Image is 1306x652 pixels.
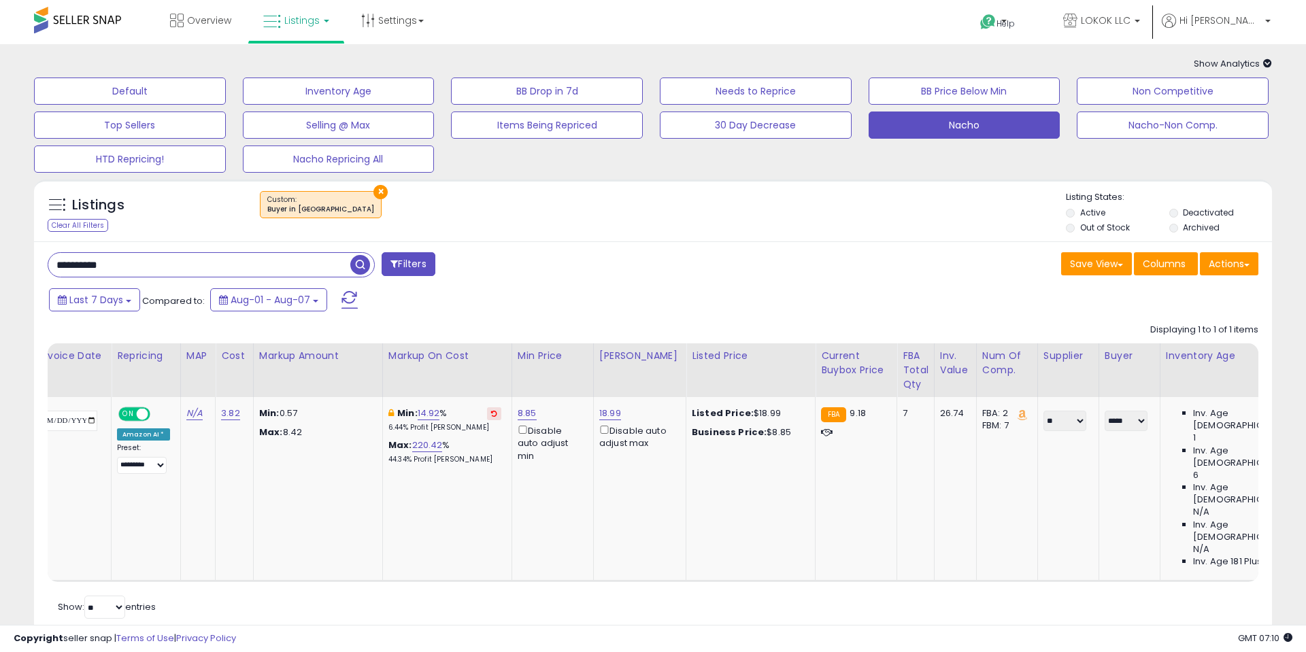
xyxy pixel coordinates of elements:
[1179,14,1261,27] span: Hi [PERSON_NAME]
[850,407,866,419] span: 9.18
[1066,191,1271,204] p: Listing States:
[1162,14,1271,44] a: Hi [PERSON_NAME]
[1099,343,1160,397] th: CSV column name: cust_attr_1_Buyer
[660,78,852,105] button: Needs to Reprice
[231,293,310,307] span: Aug-01 - Aug-07
[1193,432,1196,444] span: 1
[982,419,1027,432] div: FBM: 7
[982,349,1032,377] div: Num of Comp.
[660,111,852,139] button: 30 Day Decrease
[382,343,512,397] th: The percentage added to the cost of goods (COGS) that forms the calculator for Min & Max prices.
[117,443,170,474] div: Preset:
[451,111,643,139] button: Items Being Repriced
[1081,14,1131,27] span: LOKOK LLC
[259,349,377,363] div: Markup Amount
[186,407,203,420] a: N/A
[1200,252,1258,275] button: Actions
[176,632,236,645] a: Privacy Policy
[692,407,805,419] div: $18.99
[267,194,374,215] span: Custom:
[34,78,226,105] button: Default
[259,407,372,419] p: 0.57
[1150,324,1258,337] div: Displaying 1 to 1 of 1 items
[34,111,226,139] button: Top Sellers
[1193,543,1209,555] span: N/A
[940,407,966,419] div: 26.74
[72,196,124,215] h5: Listings
[120,409,137,420] span: ON
[259,426,372,439] p: 8.42
[49,288,140,311] button: Last 7 Days
[1193,506,1209,518] span: N/A
[259,426,283,439] strong: Max:
[14,632,63,645] strong: Copyright
[982,407,1027,419] div: FBA: 2
[997,18,1015,29] span: Help
[48,219,108,232] div: Clear All Filters
[599,423,675,449] div: Disable auto adjust max
[116,632,174,645] a: Terms of Use
[186,349,210,363] div: MAP
[148,409,170,420] span: OFF
[397,407,418,419] b: Min:
[58,600,156,613] span: Show: entries
[1080,207,1105,218] label: Active
[117,428,170,441] div: Amazon AI *
[692,407,754,419] b: Listed Price:
[388,439,412,451] b: Max:
[1037,343,1099,397] th: CSV column name: cust_attr_2_Supplier
[692,426,805,439] div: $8.85
[1143,257,1186,271] span: Columns
[69,293,123,307] span: Last 7 Days
[821,407,846,422] small: FBA
[451,78,643,105] button: BB Drop in 7d
[412,439,443,452] a: 220.42
[388,407,501,432] div: %
[373,185,388,199] button: ×
[284,14,320,27] span: Listings
[1194,57,1272,70] span: Show Analytics
[518,407,537,420] a: 8.85
[259,407,280,419] strong: Min:
[39,349,105,363] div: Invoice Date
[243,78,435,105] button: Inventory Age
[1077,111,1269,139] button: Nacho-Non Comp.
[599,349,680,363] div: [PERSON_NAME]
[117,349,175,363] div: Repricing
[418,407,440,420] a: 14.92
[821,349,891,377] div: Current Buybox Price
[267,205,374,214] div: Buyer in [GEOGRAPHIC_DATA]
[903,407,924,419] div: 7
[1105,349,1154,363] div: Buyer
[1193,555,1265,568] span: Inv. Age 181 Plus:
[14,632,236,645] div: seller snap | |
[221,349,248,363] div: Cost
[518,423,583,462] div: Disable auto adjust min
[33,343,112,397] th: CSV column name: cust_attr_3_Invoice Date
[869,78,1060,105] button: BB Price Below Min
[1193,469,1199,481] span: 6
[1080,222,1130,233] label: Out of Stock
[388,423,501,432] p: 6.44% Profit [PERSON_NAME]
[142,294,205,307] span: Compared to:
[34,145,226,173] button: HTD Repricing!
[388,439,501,464] div: %
[1183,222,1220,233] label: Archived
[243,145,435,173] button: Nacho Repricing All
[1077,78,1269,105] button: Non Competitive
[1061,252,1132,275] button: Save View
[187,14,231,27] span: Overview
[979,14,997,31] i: Get Help
[221,407,240,420] a: 3.82
[1183,207,1234,218] label: Deactivated
[518,349,588,363] div: Min Price
[1043,349,1093,363] div: Supplier
[382,252,435,276] button: Filters
[940,349,971,377] div: Inv. value
[692,349,809,363] div: Listed Price
[692,426,767,439] b: Business Price:
[969,3,1041,44] a: Help
[210,288,327,311] button: Aug-01 - Aug-07
[903,349,928,392] div: FBA Total Qty
[243,111,435,139] button: Selling @ Max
